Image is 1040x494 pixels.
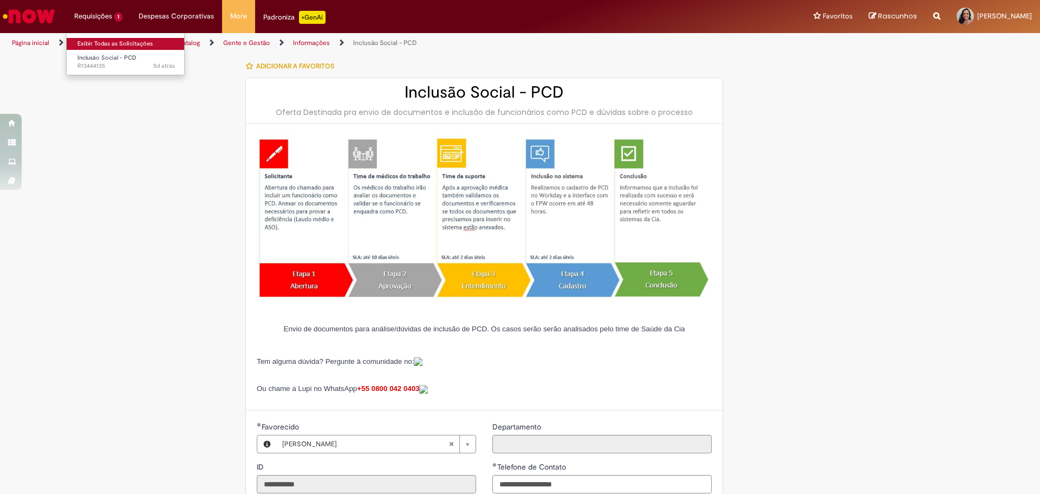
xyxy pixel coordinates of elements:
span: Necessários - Favorecido [262,422,301,432]
ul: Requisições [66,33,185,75]
time: 25/08/2025 12:54:34 [153,62,175,70]
abbr: Limpar campo Favorecido [443,435,459,453]
h2: Inclusão Social - PCD [257,84,712,101]
input: ID [257,475,476,493]
a: +55 0800 042 0403 [357,384,428,393]
span: Somente leitura - Departamento [492,422,543,432]
span: 5d atrás [153,62,175,70]
img: ServiceNow [1,5,57,27]
a: Rascunhos [869,11,917,22]
span: Tem alguma dúvida? Pergunte à comunidade no: [257,357,425,365]
label: Somente leitura - ID [257,461,266,472]
span: Envio de documentos para análise/dúvidas de inclusão de PCD. Os casos serão serão analisados pelo... [284,325,685,333]
span: [PERSON_NAME] [977,11,1032,21]
span: Rascunhos [878,11,917,21]
button: Adicionar a Favoritos [245,55,340,78]
span: [PERSON_NAME] [282,435,448,453]
label: Somente leitura - Departamento [492,421,543,432]
span: Telefone de Contato [497,462,568,472]
input: Telefone de Contato [492,475,712,493]
span: Despesas Corporativas [139,11,214,22]
a: Aberto R13444135 : Inclusão Social - PCD [67,52,186,72]
div: Oferta Destinada pra envio de documentos e inclusão de funcionários como PCD e dúvidas sobre o pr... [257,107,712,118]
span: Somente leitura - ID [257,462,266,472]
a: Página inicial [12,39,49,47]
span: Adicionar a Favoritos [256,62,334,70]
a: Gente e Gestão [223,39,270,47]
div: Padroniza [263,11,326,24]
a: [PERSON_NAME]Limpar campo Favorecido [277,435,476,453]
span: More [230,11,247,22]
img: sys_attachment.do [419,385,428,394]
span: Favoritos [823,11,853,22]
span: Obrigatório Preenchido [257,422,262,427]
a: Colabora [414,357,422,365]
a: Exibir Todas as Solicitações [67,38,186,50]
button: Favorecido, Visualizar este registro Aline VelosoCunhaMarcosTeixeira [257,435,277,453]
span: Inclusão Social - PCD [77,54,136,62]
span: 1 [114,12,122,22]
span: Ou chame a Lupi no WhatsApp [257,384,428,393]
a: Informações [293,39,330,47]
a: Inclusão Social - PCD [353,39,417,47]
span: Requisições [74,11,112,22]
p: +GenAi [299,11,326,24]
ul: Trilhas de página [8,33,685,53]
span: R13444135 [77,62,175,70]
span: Obrigatório Preenchido [492,463,497,467]
input: Departamento [492,435,712,453]
img: sys_attachment.do [414,357,422,366]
